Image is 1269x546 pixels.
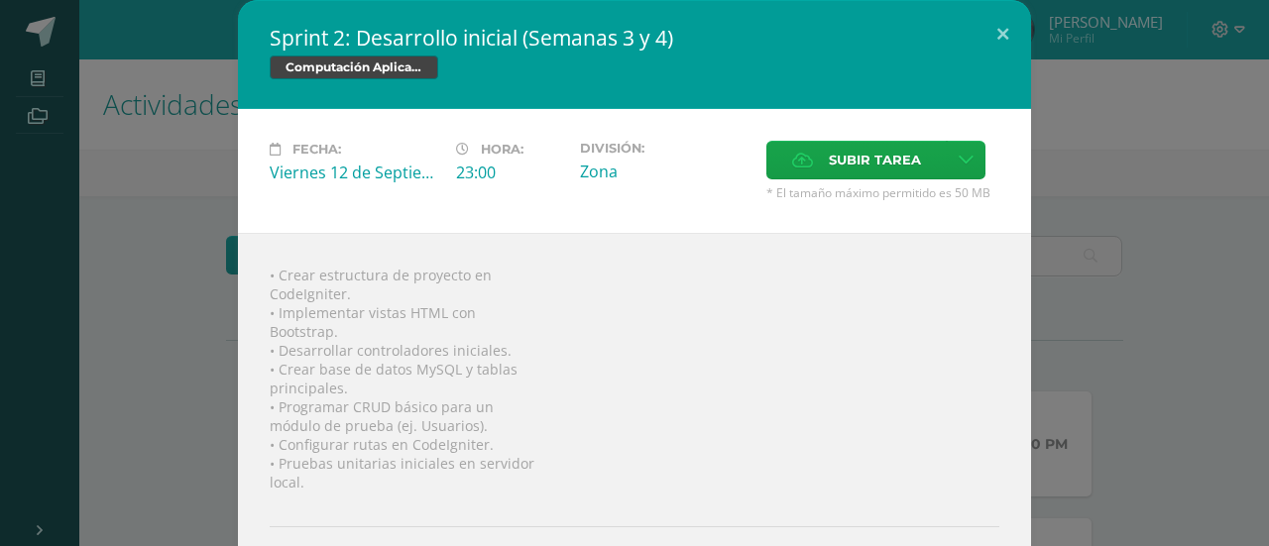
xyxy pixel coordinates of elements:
div: Zona [580,161,750,182]
span: Hora: [481,142,523,157]
span: Fecha: [292,142,341,157]
span: * El tamaño máximo permitido es 50 MB [766,184,999,201]
label: División: [580,141,750,156]
div: 23:00 [456,162,564,183]
span: Subir tarea [829,142,921,178]
span: Computación Aplicada [270,55,438,79]
div: Viernes 12 de Septiembre [270,162,440,183]
h2: Sprint 2: Desarrollo inicial (Semanas 3 y 4) [270,24,999,52]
